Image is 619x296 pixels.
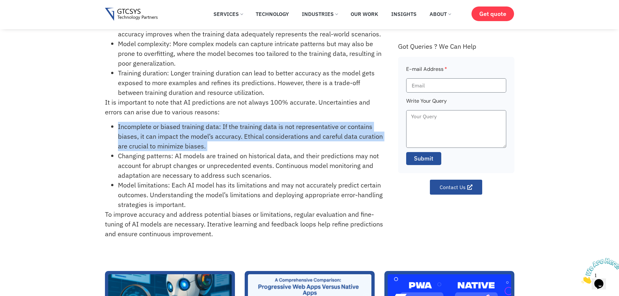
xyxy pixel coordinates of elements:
iframe: chat widget [579,255,619,286]
a: About [425,7,456,21]
img: Chat attention grabber [3,3,43,28]
span: 1 [3,3,5,8]
a: Insights [386,7,421,21]
a: Get quote [471,6,514,21]
span: Submit [414,154,433,163]
input: Email [406,78,506,93]
a: Our Work [346,7,383,21]
p: It is important to note that AI predictions are not always 100% accurate. Uncertainties and error... [105,97,383,117]
label: Write Your Query [406,97,447,110]
li: Model limitations: Each AI model has its limitations and may not accurately predict certain outco... [118,180,383,210]
a: Contact Us [430,180,482,195]
div: Got Queries ? We Can Help [398,42,514,50]
form: Faq Form [406,65,506,169]
img: Gtcsys logo [105,8,158,21]
a: Industries [297,7,342,21]
li: Model complexity: More complex models can capture intricate patterns but may also be prone to ove... [118,39,383,68]
li: Incomplete or biased training data: If the training data is not representative or contains biases... [118,122,383,151]
p: To improve accuracy and address potential biases or limitations, regular evaluation and fine-tuni... [105,210,383,239]
a: Services [209,7,248,21]
span: Get quote [479,10,506,17]
li: Training duration: Longer training duration can lead to better accuracy as the model gets exposed... [118,68,383,97]
button: Submit [406,152,441,165]
label: E-mail Address [406,65,447,78]
span: Contact Us [440,185,466,190]
li: Changing patterns: AI models are trained on historical data, and their predictions may not accoun... [118,151,383,180]
a: Technology [251,7,294,21]
li: Data quality: High-quality and diverse data is essential for training AI models. The accuracy imp... [118,19,383,39]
